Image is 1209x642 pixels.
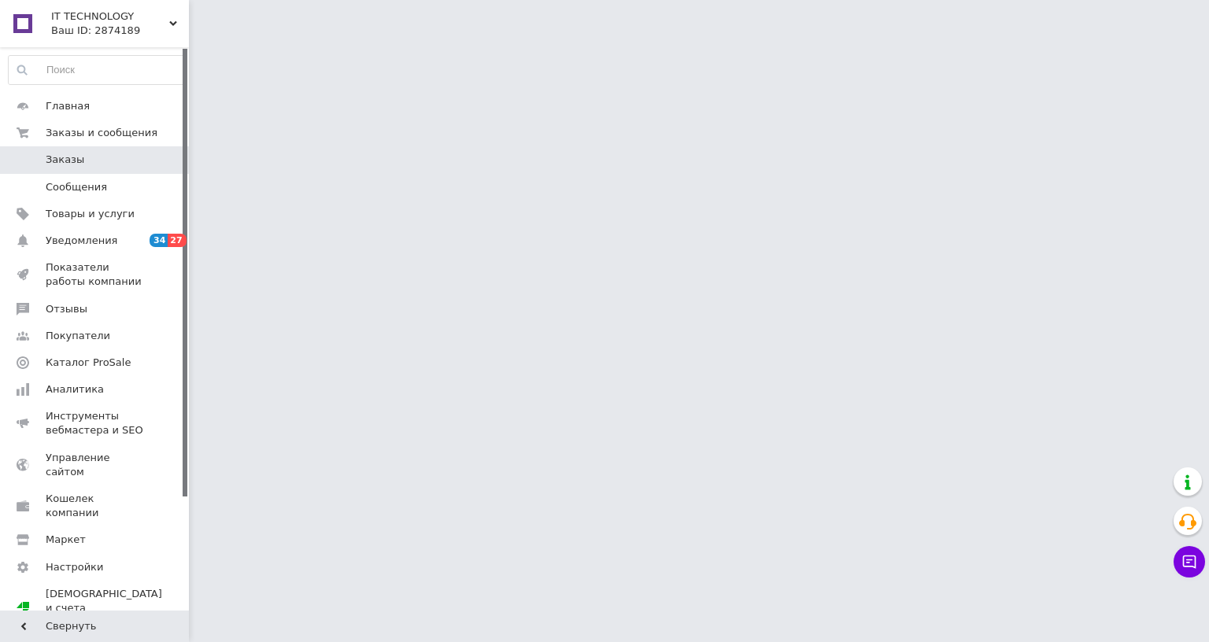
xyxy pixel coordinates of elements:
[46,587,162,630] span: [DEMOGRAPHIC_DATA] и счета
[46,207,135,221] span: Товары и услуги
[51,9,169,24] span: IT TECHNOLOGY
[46,451,146,479] span: Управление сайтом
[46,382,104,397] span: Аналитика
[46,356,131,370] span: Каталог ProSale
[46,560,103,574] span: Настройки
[9,56,185,84] input: Поиск
[168,234,186,247] span: 27
[51,24,189,38] div: Ваш ID: 2874189
[46,153,84,167] span: Заказы
[1174,546,1205,577] button: Чат с покупателем
[46,492,146,520] span: Кошелек компании
[46,409,146,437] span: Инструменты вебмастера и SEO
[46,180,107,194] span: Сообщения
[46,329,110,343] span: Покупатели
[46,302,87,316] span: Отзывы
[46,260,146,289] span: Показатели работы компании
[46,99,90,113] span: Главная
[46,234,117,248] span: Уведомления
[46,533,86,547] span: Маркет
[150,234,168,247] span: 34
[46,126,157,140] span: Заказы и сообщения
